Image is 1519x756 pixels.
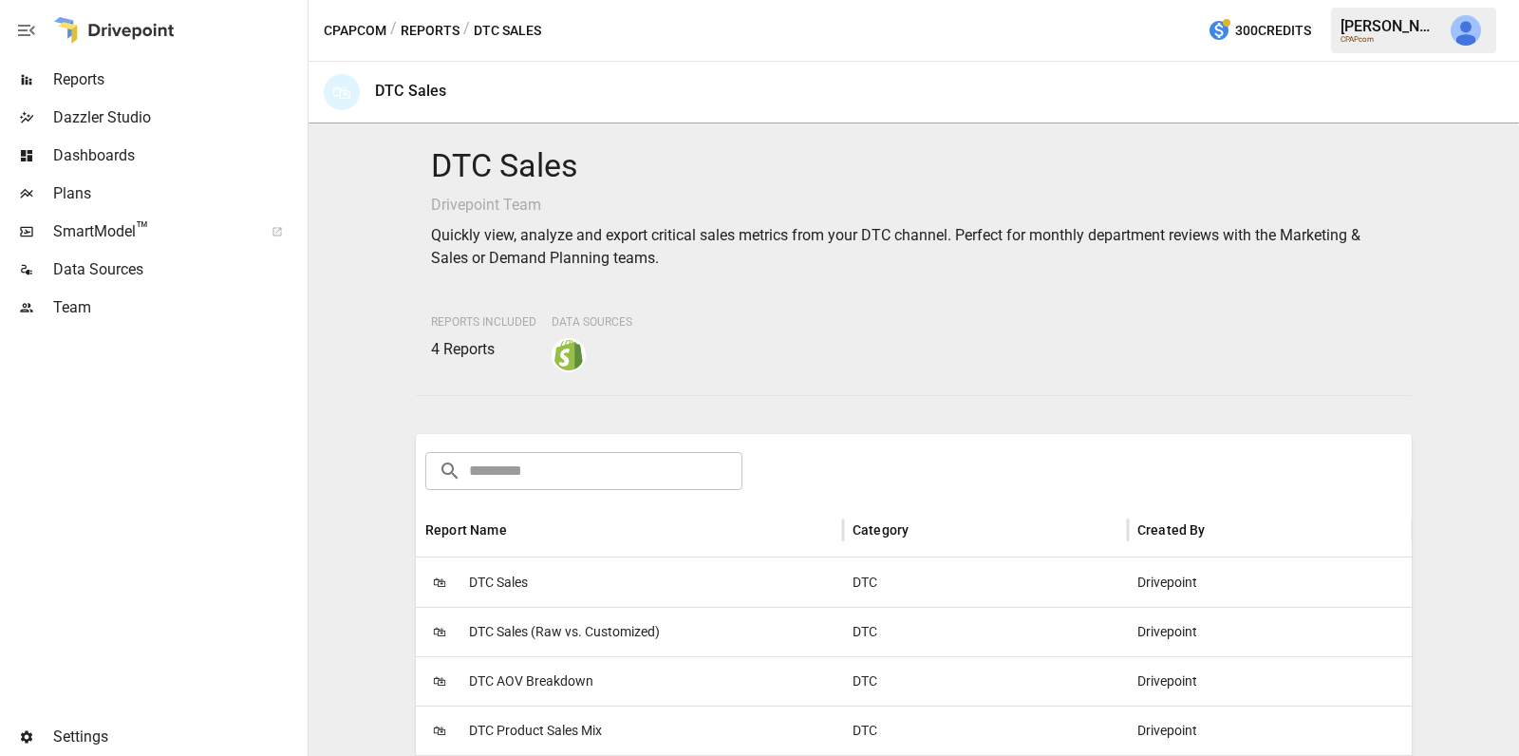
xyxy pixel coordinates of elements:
button: CPAPcom [324,19,386,43]
button: Sort [509,517,535,543]
span: Team [53,296,304,319]
span: 🛍 [425,568,454,596]
div: / [390,19,397,43]
span: Reports Included [431,315,536,329]
div: DTC [843,656,1128,706]
h4: DTC Sales [431,146,1397,186]
div: Created By [1137,522,1206,538]
div: DTC Sales [375,82,446,100]
span: DTC Sales (Raw vs. Customized) [469,608,660,656]
span: 🛍 [425,617,454,646]
div: Drivepoint [1128,706,1413,755]
span: DTC AOV Breakdown [469,657,593,706]
div: [PERSON_NAME] [1341,17,1439,35]
button: Sort [1208,517,1234,543]
div: DTC [843,706,1128,755]
span: 300 Credits [1235,19,1311,43]
span: ™ [136,217,149,241]
div: DTC [843,558,1128,607]
span: 🛍 [425,667,454,695]
span: DTC Sales [469,558,528,607]
button: Reports [401,19,459,43]
p: Drivepoint Team [431,194,1397,217]
div: Category [853,522,909,538]
span: Data Sources [53,258,304,281]
div: Report Name [425,522,507,538]
div: Drivepoint [1128,607,1413,656]
p: Quickly view, analyze and export critical sales metrics from your DTC channel. Perfect for monthl... [431,224,1397,270]
div: Drivepoint [1128,656,1413,706]
span: DTC Product Sales Mix [469,707,602,755]
div: / [463,19,470,43]
span: Data Sources [552,315,632,329]
span: SmartModel [53,220,251,243]
button: 300Credits [1200,13,1319,48]
span: Settings [53,726,304,748]
span: Reports [53,68,304,91]
span: Plans [53,182,304,205]
div: CPAPcom [1341,35,1439,44]
div: Drivepoint [1128,558,1413,607]
img: Julie Wilton [1451,15,1481,46]
span: Dazzler Studio [53,106,304,129]
img: shopify [553,340,584,370]
div: DTC [843,607,1128,656]
span: 🛍 [425,716,454,745]
p: 4 Reports [431,338,536,361]
button: Julie Wilton [1439,4,1492,57]
div: 🛍 [324,74,360,110]
span: Dashboards [53,144,304,167]
button: Sort [910,517,937,543]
